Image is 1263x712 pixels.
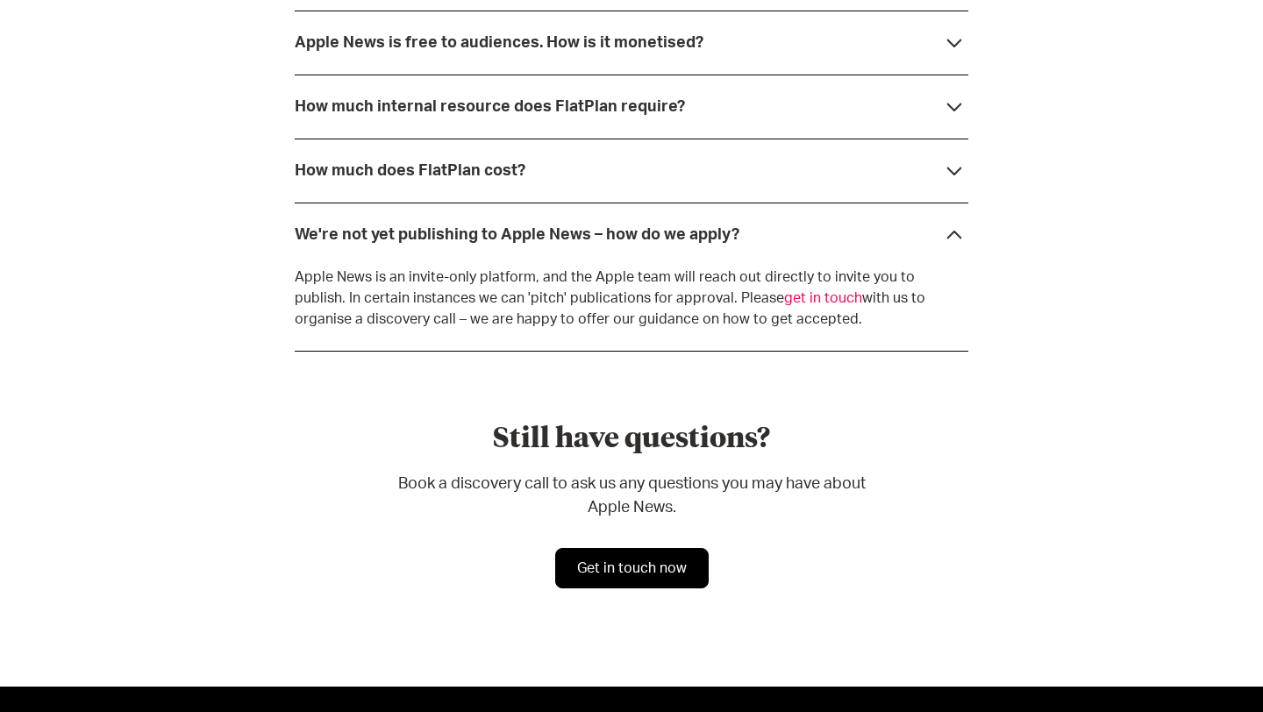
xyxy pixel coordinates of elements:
p: Book a discovery call to ask us any questions you may have about Apple News. [386,473,877,520]
p: Apple News is an invite-only platform, and the Apple team will reach out directly to invite you t... [295,267,968,330]
strong: How much does FlatPlan cost? [295,163,525,179]
h4: Still have questions? [386,422,877,459]
a: Get in touch now [555,548,709,588]
a: get in touch [784,291,862,305]
div: Apple News is free to audiences. How is it monetised? [295,34,703,52]
strong: We're not yet publishing to Apple News – how do we apply? [295,227,739,243]
div: How much internal resource does FlatPlan require? [295,98,685,116]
